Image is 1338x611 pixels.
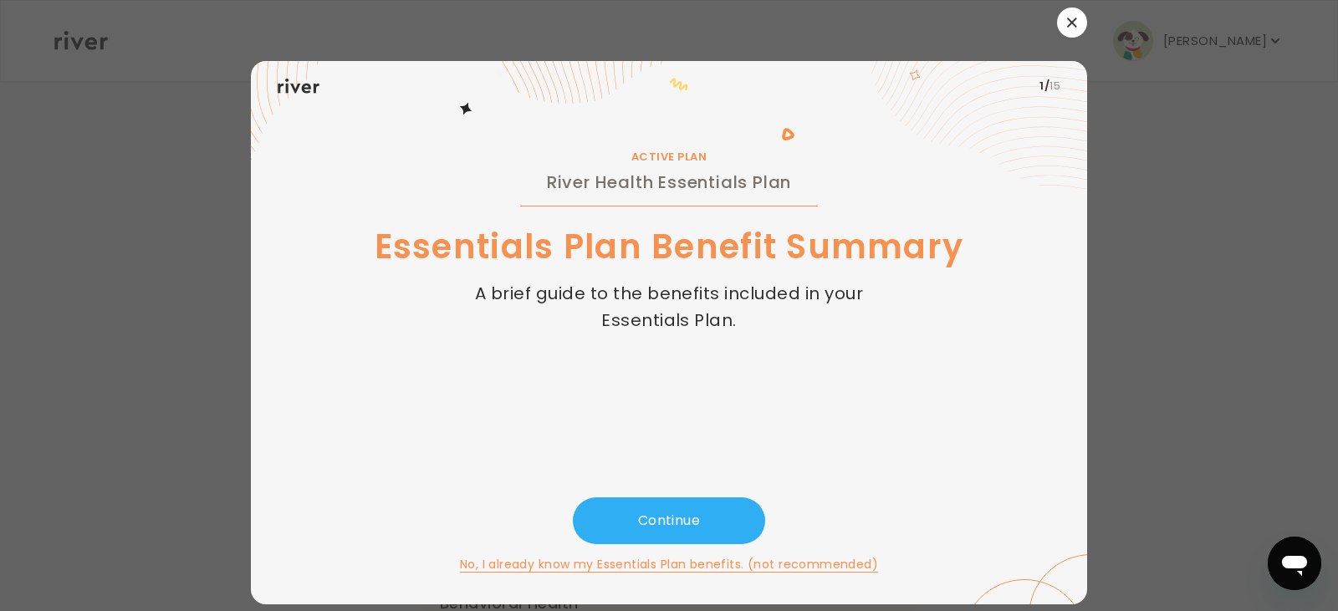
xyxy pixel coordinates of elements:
[375,223,964,270] h1: Essentials Plan Benefit Summary
[473,280,865,334] p: A brief guide to the benefits included in your Essentials Plan.
[547,169,791,196] h2: River Health Essentials Plan
[573,497,765,544] button: Continue
[460,554,878,574] button: No, I already know my Essentials Plan benefits. (not recommended)
[1268,537,1321,590] iframe: Button to launch messaging window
